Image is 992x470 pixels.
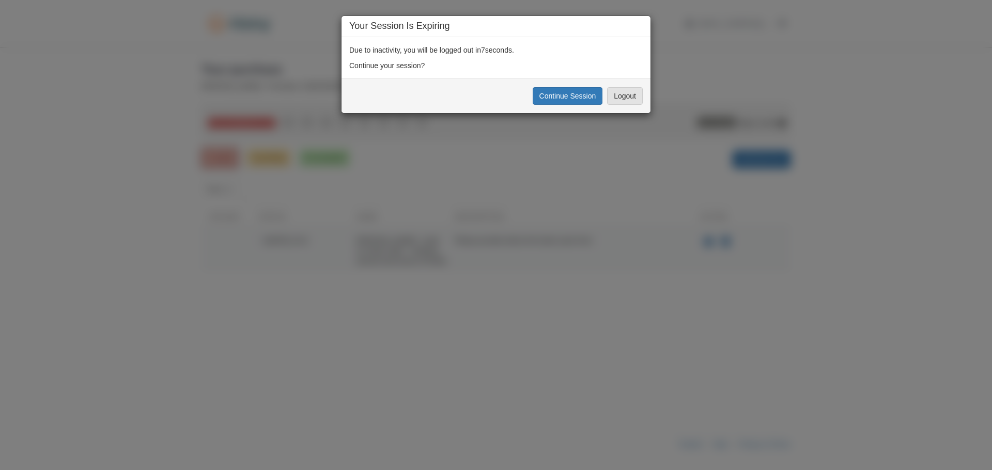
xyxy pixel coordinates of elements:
[481,46,485,54] span: 7
[533,87,603,105] button: Continue Session
[349,60,643,71] p: Continue your session?
[508,46,512,54] span: s
[607,87,643,105] button: Logout
[349,45,643,55] p: Due to inactivity, you will be logged out in second .
[349,21,643,31] h4: Your Session Is Expiring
